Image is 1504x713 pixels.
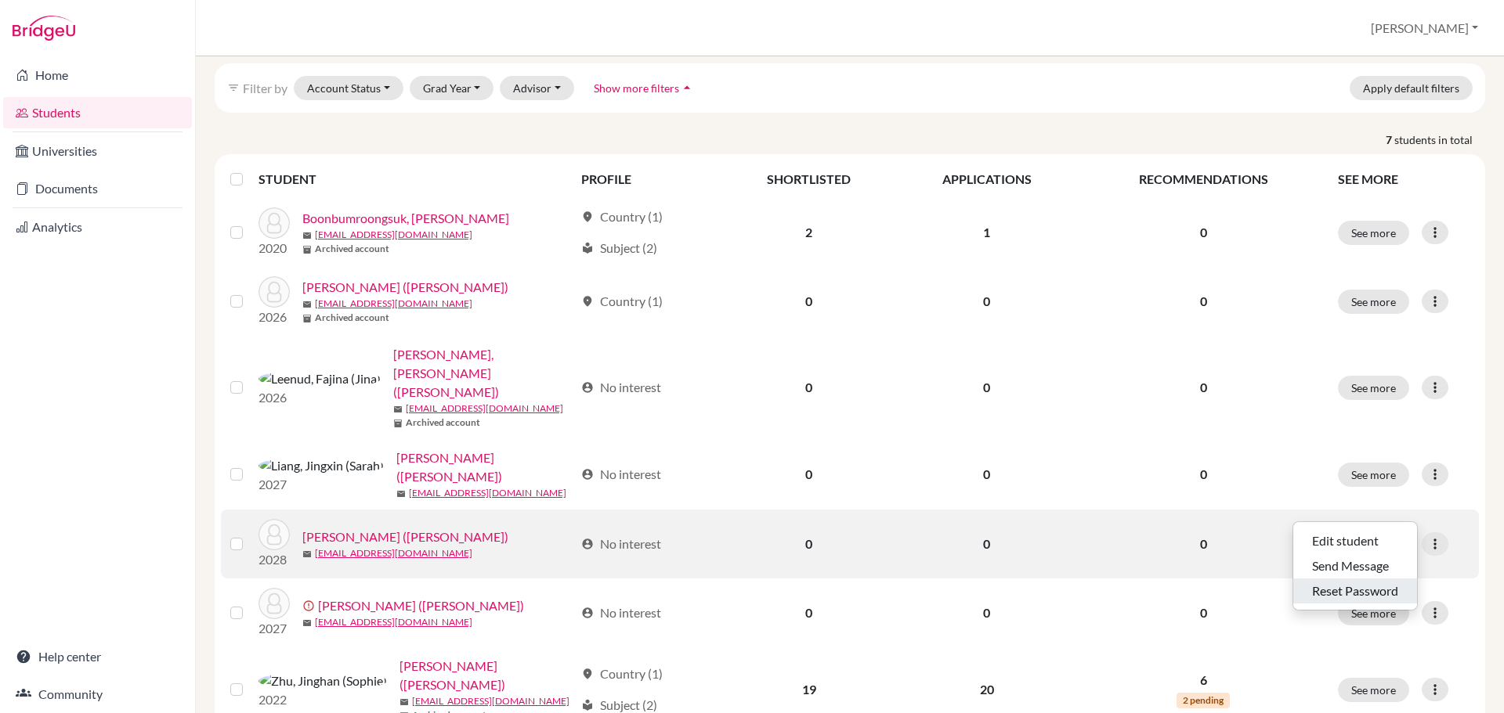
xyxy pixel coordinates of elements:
th: APPLICATIONS [895,160,1078,198]
p: 2027 [258,475,384,494]
strong: 7 [1386,131,1394,148]
p: 6 [1088,671,1319,690]
span: mail [302,231,312,240]
div: Subject (2) [581,239,657,257]
a: [EMAIL_ADDRESS][DOMAIN_NAME] [315,546,472,560]
th: RECOMMENDATIONS [1079,160,1329,198]
a: [PERSON_NAME] ([PERSON_NAME]) [318,596,524,615]
a: [PERSON_NAME] ([PERSON_NAME]) [302,528,508,546]
a: [EMAIL_ADDRESS][DOMAIN_NAME] [406,402,563,416]
span: inventory_2 [302,245,312,254]
a: [PERSON_NAME] ([PERSON_NAME]) [396,448,574,486]
span: account_circle [581,607,594,619]
span: mail [302,618,312,628]
img: Leenud, Fajina (Jina) [258,369,381,388]
span: mail [302,300,312,309]
span: mail [393,405,403,414]
td: 1 [895,198,1078,267]
button: See more [1338,290,1409,314]
span: error_outline [302,600,318,612]
a: [PERSON_NAME] ([PERSON_NAME]) [399,657,574,694]
p: 2020 [258,239,290,257]
div: No interest [581,465,661,484]
button: Grad Year [410,76,494,100]
img: Lim, Taejin (Jin) [258,519,290,550]
a: Students [3,97,192,128]
th: SHORTLISTED [722,160,895,198]
td: 2 [722,198,895,267]
span: Filter by [243,81,287,95]
img: Bridge-U [13,16,75,41]
span: mail [396,489,406,499]
p: 0 [1088,465,1319,484]
button: See more [1338,221,1409,245]
p: 0 [1088,535,1319,553]
span: students in total [1394,131,1485,148]
span: local_library [581,242,594,254]
button: See more [1338,601,1409,625]
button: Show more filtersarrow_drop_up [580,76,708,100]
p: 0 [1088,378,1319,397]
td: 0 [895,578,1078,647]
b: Archived account [315,242,389,256]
p: 2026 [258,308,290,326]
img: Yang, Jingran (Tate) [258,588,290,619]
span: location_on [581,668,594,680]
a: [EMAIL_ADDRESS][DOMAIN_NAME] [315,297,472,311]
span: mail [302,549,312,559]
td: 0 [722,510,895,578]
p: 2022 [258,690,387,709]
img: Boonbumroongsuk, Jinna [258,207,290,239]
td: 0 [722,439,895,510]
div: Country (1) [581,207,663,226]
div: No interest [581,378,661,397]
button: Send Message [1293,553,1417,578]
span: account_circle [581,468,594,481]
button: Reset Password [1293,578,1417,603]
span: Show more filters [594,81,679,95]
button: Account Status [294,76,403,100]
p: 2027 [258,619,290,638]
a: [EMAIL_ADDRESS][DOMAIN_NAME] [412,694,569,708]
i: filter_list [227,81,240,94]
span: 2 pending [1177,693,1230,708]
button: Advisor [500,76,574,100]
button: See more [1338,376,1409,400]
button: Edit student [1293,528,1417,553]
p: 2026 [258,388,381,407]
td: 0 [895,336,1078,439]
span: account_circle [581,538,594,550]
a: Home [3,59,192,91]
td: 0 [895,439,1078,510]
b: Archived account [406,416,480,430]
a: Community [3,679,192,710]
button: Apply default filters [1350,76,1473,100]
a: [EMAIL_ADDRESS][DOMAIN_NAME] [409,486,566,500]
p: 0 [1088,603,1319,622]
img: Chen, Jingbo (Chris C.) [258,276,290,308]
th: STUDENT [258,160,572,198]
td: 0 [722,267,895,336]
a: Boonbumroongsuk, [PERSON_NAME] [302,209,509,228]
a: [PERSON_NAME], [PERSON_NAME] ([PERSON_NAME]) [393,345,574,402]
span: inventory_2 [302,314,312,323]
img: Liang, Jingxin (Sarah) [258,456,384,475]
img: Zhu, Jinghan (Sophie) [258,672,387,690]
td: 0 [895,510,1078,578]
button: See more [1338,463,1409,487]
a: Analytics [3,211,192,243]
span: account_circle [581,381,594,394]
p: 2028 [258,550,290,569]
button: See more [1338,678,1409,702]
p: 0 [1088,223,1319,242]
i: arrow_drop_up [679,80,695,95]
div: No interest [581,603,661,622]
p: 0 [1088,292,1319,311]
div: No interest [581,535,661,553]
a: Universities [3,135,192,167]
b: Archived account [315,311,389,325]
div: Country (1) [581,664,663,683]
th: PROFILE [572,160,722,198]
a: [EMAIL_ADDRESS][DOMAIN_NAME] [315,228,472,242]
span: location_on [581,295,594,308]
